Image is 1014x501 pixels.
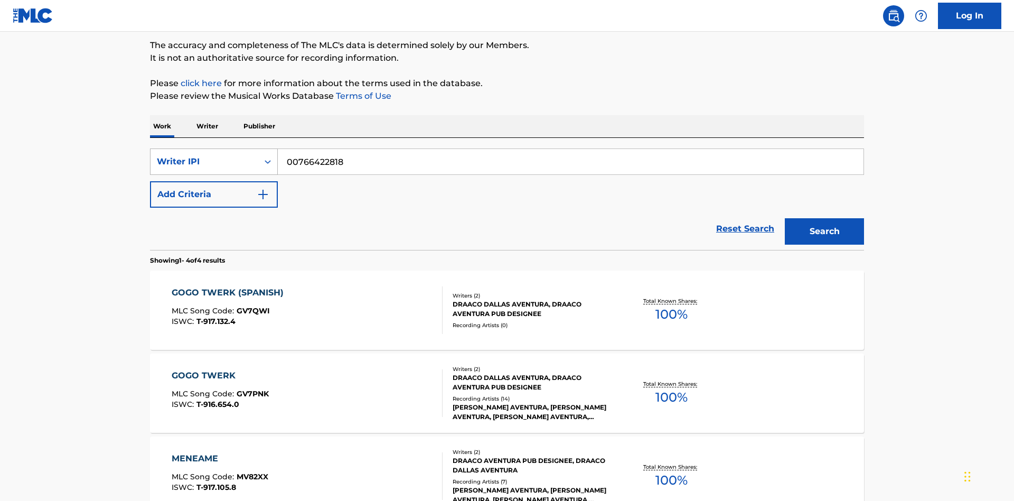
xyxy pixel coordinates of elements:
p: Writer [193,115,221,137]
div: Recording Artists ( 0 ) [453,321,612,329]
span: T-917.132.4 [196,317,236,326]
p: Showing 1 - 4 of 4 results [150,256,225,265]
div: Writer IPI [157,155,252,168]
a: GOGO TWERK (SPANISH)MLC Song Code:GV7QWIISWC:T-917.132.4Writers (2)DRAACO DALLAS AVENTURA, DRAACO... [150,271,864,350]
a: Reset Search [711,217,780,240]
span: T-917.105.8 [196,483,236,492]
div: GOGO TWERK (SPANISH) [172,286,289,299]
p: The accuracy and completeness of The MLC's data is determined solely by our Members. [150,39,864,52]
a: Public Search [883,5,904,26]
div: Recording Artists ( 14 ) [453,395,612,403]
button: Search [785,218,864,245]
p: It is not an authoritative source for recording information. [150,52,864,64]
p: Total Known Shares: [643,380,700,388]
div: Help [910,5,932,26]
span: 100 % [655,305,688,324]
span: T-916.654.0 [196,400,239,409]
span: MLC Song Code : [172,472,237,481]
span: 100 % [655,471,688,490]
p: Total Known Shares: [643,297,700,305]
div: DRAACO AVENTURA PUB DESIGNEE, DRAACO DALLAS AVENTURA [453,456,612,475]
div: Writers ( 2 ) [453,292,612,300]
iframe: Chat Widget [961,450,1014,501]
p: Publisher [240,115,278,137]
div: GOGO TWERK [172,369,269,382]
a: Terms of Use [334,91,391,101]
p: Please for more information about the terms used in the database. [150,77,864,90]
div: Drag [964,461,971,493]
span: MLC Song Code : [172,306,237,316]
span: ISWC : [172,317,196,326]
a: GOGO TWERKMLC Song Code:GV7PNKISWC:T-916.654.0Writers (2)DRAACO DALLAS AVENTURA, DRAACO AVENTURA ... [150,354,864,433]
img: 9d2ae6d4665cec9f34b9.svg [257,188,269,201]
div: MENEAME [172,452,268,465]
a: click here [181,78,222,88]
p: Please review the Musical Works Database [150,90,864,103]
span: ISWC : [172,483,196,492]
span: GV7QWI [237,306,270,316]
div: Writers ( 2 ) [453,448,612,456]
div: Writers ( 2 ) [453,365,612,373]
div: Recording Artists ( 7 ) [453,478,612,486]
img: help [915,10,927,22]
div: DRAACO DALLAS AVENTURA, DRAACO AVENTURA PUB DESIGNEE [453,300,612,319]
p: Work [150,115,174,137]
form: Search Form [150,149,864,250]
img: MLC Logo [13,8,53,23]
button: Add Criteria [150,181,278,208]
div: [PERSON_NAME] AVENTURA, [PERSON_NAME] AVENTURA, [PERSON_NAME] AVENTURA, [PERSON_NAME] AVENTURA, [... [453,403,612,422]
span: GV7PNK [237,389,269,398]
div: DRAACO DALLAS AVENTURA, DRAACO AVENTURA PUB DESIGNEE [453,373,612,392]
span: 100 % [655,388,688,407]
span: MLC Song Code : [172,389,237,398]
p: Total Known Shares: [643,463,700,471]
span: MV82XX [237,472,268,481]
a: Log In [938,3,1001,29]
img: search [887,10,900,22]
span: ISWC : [172,400,196,409]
